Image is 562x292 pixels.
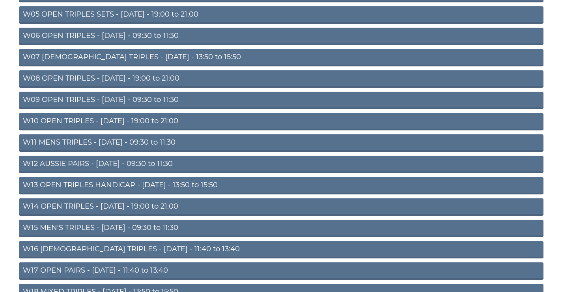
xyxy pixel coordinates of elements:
a: W08 OPEN TRIPLES - [DATE] - 19:00 to 21:00 [19,70,543,88]
a: W11 MENS TRIPLES - [DATE] - 09:30 to 11:30 [19,134,543,152]
a: W06 OPEN TRIPLES - [DATE] - 09:30 to 11:30 [19,28,543,45]
a: W10 OPEN TRIPLES - [DATE] - 19:00 to 21:00 [19,113,543,130]
a: W12 AUSSIE PAIRS - [DATE] - 09:30 to 11:30 [19,156,543,173]
a: W09 OPEN TRIPLES - [DATE] - 09:30 to 11:30 [19,92,543,109]
a: W07 [DEMOGRAPHIC_DATA] TRIPLES - [DATE] - 13:50 to 15:50 [19,49,543,66]
a: W13 OPEN TRIPLES HANDICAP - [DATE] - 13:50 to 15:50 [19,177,543,194]
a: W05 OPEN TRIPLES SETS - [DATE] - 19:00 to 21:00 [19,6,543,24]
a: W14 OPEN TRIPLES - [DATE] - 19:00 to 21:00 [19,198,543,216]
a: W15 MEN'S TRIPLES - [DATE] - 09:30 to 11:30 [19,220,543,237]
a: W16 [DEMOGRAPHIC_DATA] TRIPLES - [DATE] - 11:40 to 13:40 [19,241,543,258]
a: W17 OPEN PAIRS - [DATE] - 11:40 to 13:40 [19,262,543,280]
